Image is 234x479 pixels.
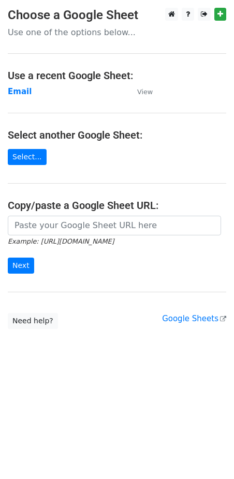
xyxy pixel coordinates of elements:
[8,87,32,96] a: Email
[8,129,226,141] h4: Select another Google Sheet:
[8,69,226,82] h4: Use a recent Google Sheet:
[127,87,153,96] a: View
[137,88,153,96] small: View
[8,199,226,212] h4: Copy/paste a Google Sheet URL:
[8,258,34,274] input: Next
[162,314,226,323] a: Google Sheets
[8,27,226,38] p: Use one of the options below...
[8,313,58,329] a: Need help?
[8,8,226,23] h3: Choose a Google Sheet
[8,216,221,235] input: Paste your Google Sheet URL here
[8,237,114,245] small: Example: [URL][DOMAIN_NAME]
[8,149,47,165] a: Select...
